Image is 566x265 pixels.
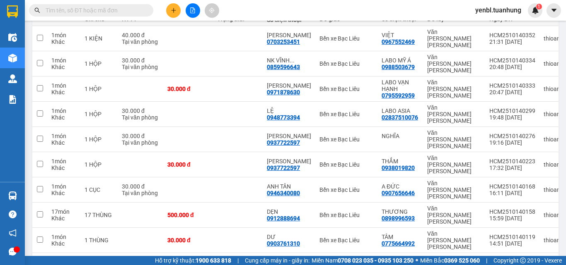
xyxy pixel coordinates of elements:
[267,89,300,95] div: 0971878630
[8,33,17,42] img: warehouse-icon
[416,259,418,262] span: ⚪️
[267,32,311,38] div: DƯƠNG KHA
[186,3,200,18] button: file-add
[267,183,311,190] div: ANH TÂN
[122,190,159,196] div: Tại văn phòng
[489,32,535,38] div: HCM2510140352
[267,158,311,165] div: TẤN PHÁT
[489,190,535,196] div: 16:11 [DATE]
[382,57,419,64] div: LABO MỸ Á
[382,234,419,240] div: TÂM
[122,133,159,139] div: 30.000 đ
[267,107,311,114] div: LỆ
[489,38,535,45] div: 21:31 [DATE]
[489,64,535,70] div: 20:48 [DATE]
[489,133,535,139] div: HCM2510140276
[382,38,415,45] div: 0967552469
[489,240,535,247] div: 14:51 [DATE]
[4,29,158,39] li: 02839.63.63.63
[382,107,419,114] div: LABO ASIA
[427,180,481,200] div: Văn [PERSON_NAME] [PERSON_NAME]
[382,240,415,247] div: 0775664992
[319,60,373,67] div: Bến xe Bạc Liêu
[85,212,114,218] div: 17 THÙNG
[267,133,311,139] div: TẤN PHÁT
[122,114,159,121] div: Tại văn phòng
[85,161,114,168] div: 1 HỘP
[267,215,300,222] div: 0912888694
[85,136,114,143] div: 1 HỘP
[267,208,311,215] div: DẸN
[382,183,419,190] div: A ĐỨC
[382,114,418,121] div: 02837510076
[550,7,558,14] span: caret-down
[122,64,159,70] div: Tại văn phòng
[319,212,373,218] div: Bến xe Bạc Liêu
[122,107,159,114] div: 30.000 đ
[167,161,209,168] div: 30.000 đ
[547,3,561,18] button: caret-down
[489,165,535,171] div: 17:32 [DATE]
[319,111,373,117] div: Bến xe Bạc Liêu
[122,57,159,64] div: 30.000 đ
[51,114,76,121] div: Khác
[4,18,158,29] li: 85 [PERSON_NAME]
[51,240,76,247] div: Khác
[427,79,481,99] div: Văn [PERSON_NAME] [PERSON_NAME]
[34,7,40,13] span: search
[427,129,481,149] div: Văn [PERSON_NAME] [PERSON_NAME]
[427,230,481,250] div: Văn [PERSON_NAME] [PERSON_NAME]
[319,136,373,143] div: Bến xe Bạc Liêu
[489,183,535,190] div: HCM2510140168
[427,29,481,48] div: Văn [PERSON_NAME] [PERSON_NAME]
[267,165,300,171] div: 0937722597
[9,210,17,218] span: question-circle
[51,158,76,165] div: 1 món
[536,4,542,10] sup: 1
[382,64,415,70] div: 0988503679
[489,158,535,165] div: HCM2510140223
[155,256,231,265] span: Hỗ trợ kỹ thuật:
[382,215,415,222] div: 0898996593
[267,139,300,146] div: 0937722597
[9,248,17,255] span: message
[85,60,114,67] div: 1 HỘP
[171,7,177,13] span: plus
[444,257,480,264] strong: 0369 525 060
[382,79,419,92] div: LABO VẠN HẠNH
[267,234,311,240] div: DƯ
[51,107,76,114] div: 1 món
[166,3,181,18] button: plus
[489,89,535,95] div: 20:47 [DATE]
[520,258,526,263] span: copyright
[382,133,419,139] div: NGHĨA
[51,64,76,70] div: Khác
[427,54,481,74] div: Văn [PERSON_NAME] [PERSON_NAME]
[532,7,539,14] img: icon-new-feature
[489,114,535,121] div: 19:48 [DATE]
[122,32,159,38] div: 40.000 đ
[489,234,535,240] div: HCM2510140119
[486,256,487,265] span: |
[51,89,76,95] div: Khác
[167,86,209,92] div: 30.000 đ
[167,212,209,218] div: 500.000 đ
[51,57,76,64] div: 1 món
[48,5,117,16] b: [PERSON_NAME]
[290,57,295,64] span: ...
[420,256,480,265] span: Miền Bắc
[85,237,114,244] div: 1 THÙNG
[8,191,17,200] img: warehouse-icon
[8,54,17,62] img: warehouse-icon
[382,165,415,171] div: 0938019820
[489,82,535,89] div: HCM2510140333
[267,114,300,121] div: 0948773394
[427,155,481,174] div: Văn [PERSON_NAME] [PERSON_NAME]
[4,52,114,65] b: GỬI : Bến xe Bạc Liêu
[245,256,310,265] span: Cung cấp máy in - giấy in:
[122,139,159,146] div: Tại văn phòng
[267,38,300,45] div: 0703253451
[51,215,76,222] div: Khác
[8,95,17,104] img: solution-icon
[85,35,114,42] div: 1 KIỆN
